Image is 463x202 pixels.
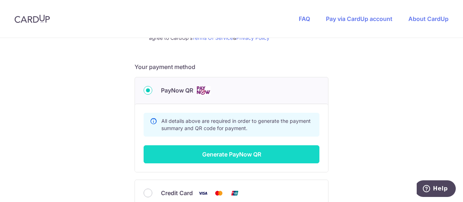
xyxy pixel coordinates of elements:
a: FAQ [299,15,310,22]
img: Mastercard [212,189,226,198]
button: Generate PayNow QR [144,145,319,163]
img: Visa [196,189,210,198]
img: Cards logo [196,86,211,95]
span: PayNow QR [161,86,193,95]
div: PayNow QR Cards logo [144,86,319,95]
span: Credit Card [161,189,193,197]
a: Privacy Policy [236,35,269,41]
iframe: Opens a widget where you can find more information [417,180,456,198]
span: All details above are required in order to generate the payment summary and QR code for payment. [161,118,311,131]
a: Terms Of Service [192,35,233,41]
img: Union Pay [228,189,242,198]
h5: Your payment method [135,63,328,71]
div: Credit Card Visa Mastercard Union Pay [144,189,319,198]
img: CardUp [14,14,50,23]
a: Pay via CardUp account [326,15,392,22]
a: About CardUp [408,15,449,22]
